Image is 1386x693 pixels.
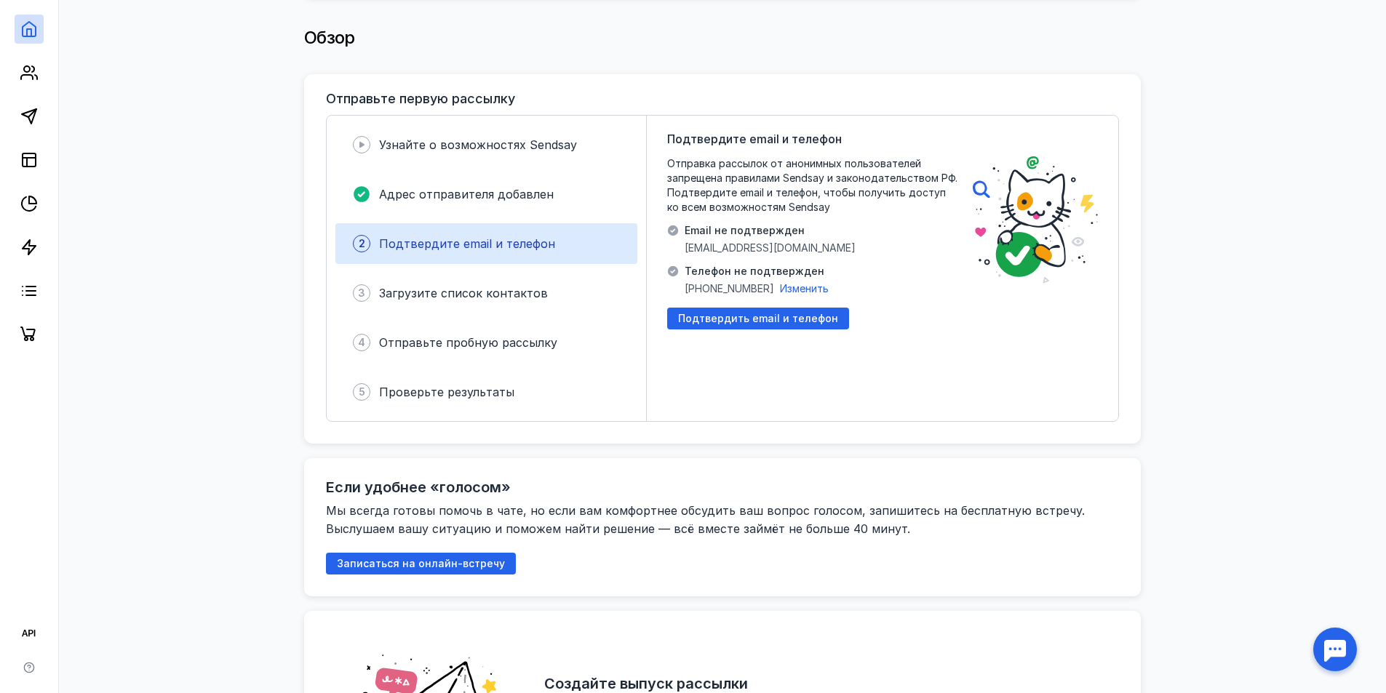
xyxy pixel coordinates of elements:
span: Проверьте результаты [379,385,514,399]
span: Подтвердите email и телефон [667,130,842,148]
span: Обзор [304,27,355,48]
span: Подтвердить email и телефон [678,313,838,325]
span: [PHONE_NUMBER] [685,281,774,296]
a: Записаться на онлайн-встречу [326,557,516,569]
span: 3 [358,286,365,300]
span: Узнайте о возможностях Sendsay [379,137,577,152]
button: Изменить [780,281,829,296]
h3: Отправьте первую рассылку [326,92,515,106]
span: [EMAIL_ADDRESS][DOMAIN_NAME] [685,241,856,255]
span: Адрес отправителя добавлен [379,187,554,201]
button: Подтвердить email и телефон [667,308,849,329]
span: 5 [359,385,365,399]
button: Записаться на онлайн-встречу [326,553,516,574]
span: 2 [359,236,365,251]
h2: Если удобнее «голосом» [326,478,511,496]
span: Email не подтвержден [685,223,856,238]
span: Отправка рассылок от анонимных пользователей запрещена правилами Sendsay и законодательством РФ. ... [667,156,958,215]
span: Телефон не подтвержден [685,264,829,279]
h2: Создайте выпуск рассылки [544,675,748,692]
span: Подтвердите email и телефон [379,236,555,251]
span: Мы всегда готовы помочь в чате, но если вам комфортнее обсудить ваш вопрос голосом, запишитесь на... [326,503,1088,536]
span: Записаться на онлайн-встречу [337,558,505,570]
span: 4 [358,335,365,350]
span: Отправьте пробную рассылку [379,335,557,350]
span: Загрузите список контактов [379,286,548,300]
img: poster [973,156,1098,284]
span: Изменить [780,282,829,295]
